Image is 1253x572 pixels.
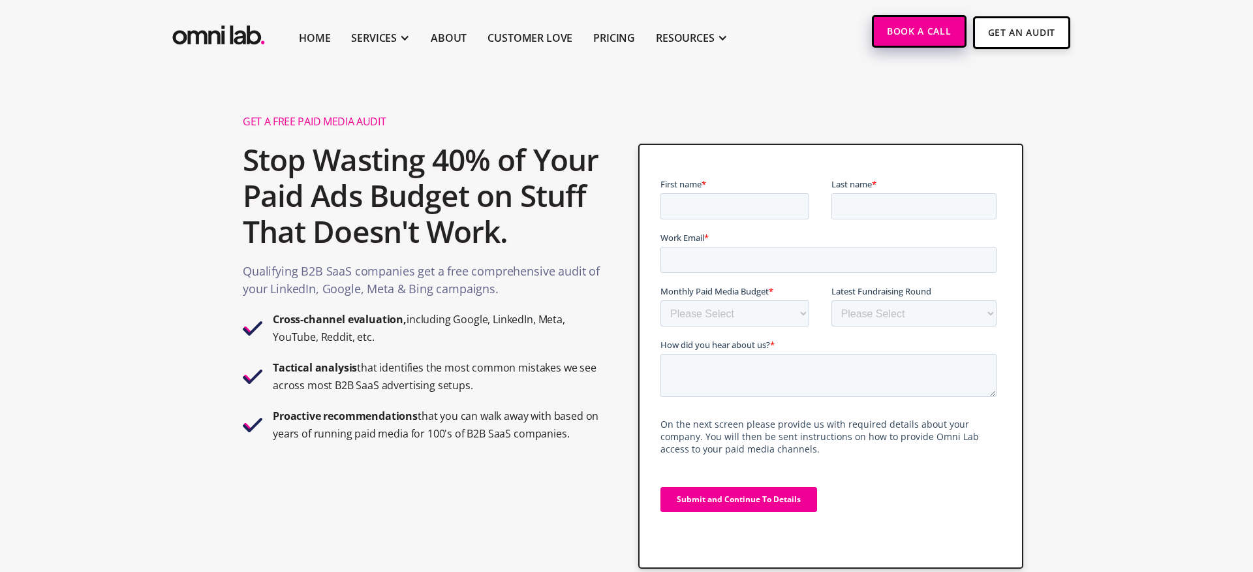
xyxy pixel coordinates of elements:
strong: including Google, LinkedIn, Meta, YouTube, Reddit, etc. [273,312,565,344]
iframe: Chat Widget [1018,421,1253,572]
strong: Tactical analysis [273,360,357,375]
iframe: Form 0 [660,178,1002,535]
a: Customer Love [487,30,572,46]
strong: Proactive recommendations [273,409,418,423]
div: SERVICES [351,30,397,46]
h1: Get a Free Paid Media Audit [243,115,602,129]
strong: Cross-channel evaluation, [273,312,407,326]
a: Get An Audit [973,16,1070,49]
img: Omni Lab: B2B SaaS Demand Generation Agency [170,16,268,48]
h2: Stop Wasting 40% of Your Paid Ads Budget on Stuff That Doesn't Work. [243,135,602,257]
a: About [431,30,467,46]
a: Home [299,30,330,46]
strong: that you can walk away with based on years of running paid media for 100's of B2B SaaS companies. [273,409,598,441]
strong: that identifies the most common mistakes we see across most B2B SaaS advertising setups. [273,360,596,392]
a: home [170,16,268,48]
p: Qualifying B2B SaaS companies get a free comprehensive audit of your LinkedIn, Google, Meta & Bin... [243,262,602,304]
a: Pricing [593,30,635,46]
div: RESOURCES [656,30,715,46]
a: Book a Call [872,15,967,48]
